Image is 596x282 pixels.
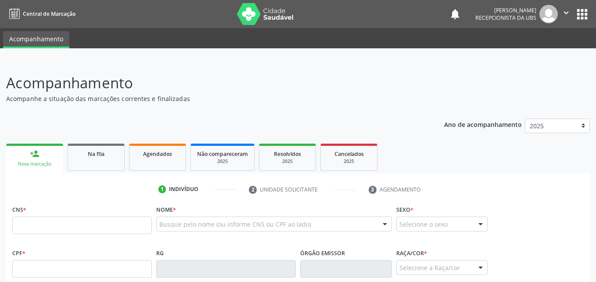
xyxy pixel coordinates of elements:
i:  [561,8,571,18]
span: Resolvidos [274,150,301,158]
label: Órgão emissor [300,246,345,260]
span: Recepcionista da UBS [475,14,536,22]
label: Sexo [396,203,413,217]
div: person_add [30,149,39,159]
div: 2025 [266,158,309,165]
p: Ano de acompanhamento [444,119,522,130]
div: 2025 [197,158,248,165]
span: Agendados [143,150,172,158]
label: CNS [12,203,26,217]
span: Na fila [88,150,104,158]
label: Raça/cor [396,246,427,260]
div: 2025 [327,158,371,165]
button: notifications [449,8,461,20]
label: RG [156,246,164,260]
a: Central de Marcação [6,7,75,21]
span: Selecione a Raça/cor [399,263,460,272]
span: Central de Marcação [23,10,75,18]
span: Cancelados [334,150,364,158]
div: [PERSON_NAME] [475,7,536,14]
div: Nova marcação [12,161,57,167]
button:  [558,5,574,23]
div: 1 [158,185,166,193]
span: Busque pelo nome (ou informe CNS ou CPF ao lado) [159,220,311,229]
span: Não compareceram [197,150,248,158]
button: apps [574,7,590,22]
p: Acompanhamento [6,72,415,94]
a: Acompanhamento [3,31,69,48]
div: Indivíduo [169,185,198,193]
span: Selecione o sexo [399,220,448,229]
label: Nome [156,203,176,217]
p: Acompanhe a situação das marcações correntes e finalizadas [6,94,415,103]
img: img [539,5,558,23]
